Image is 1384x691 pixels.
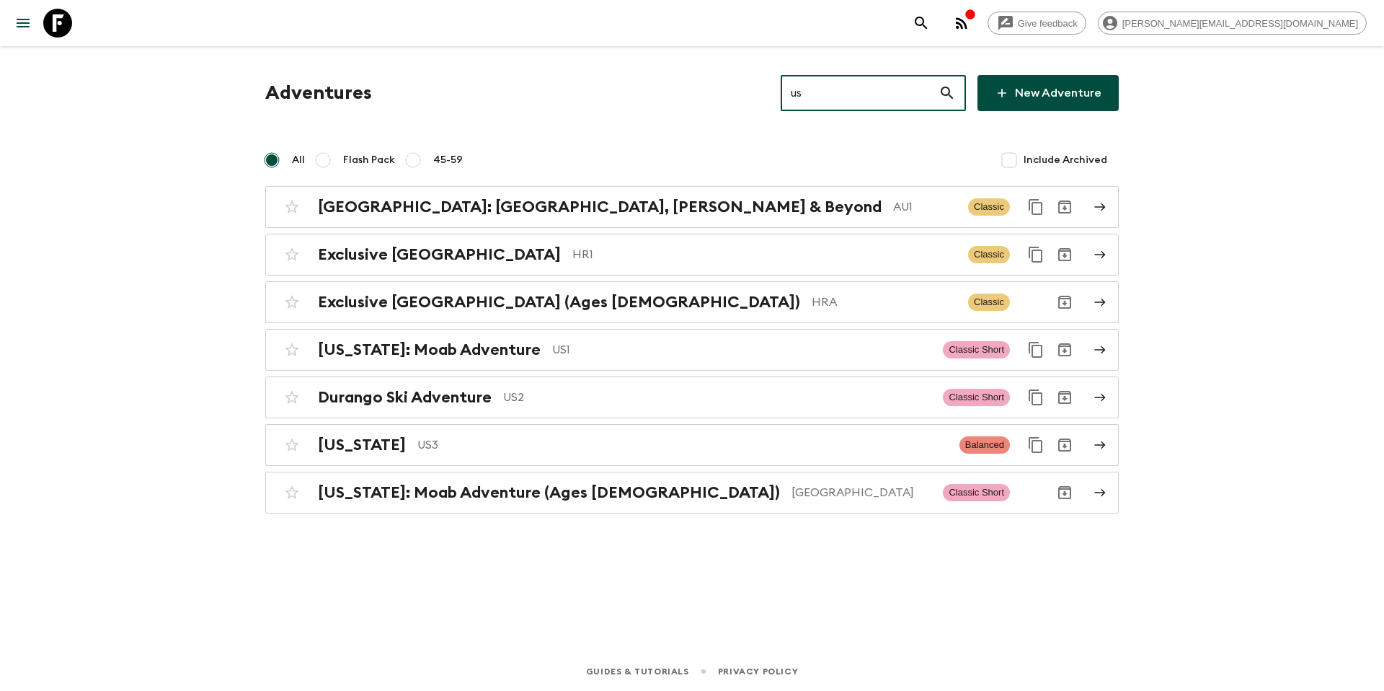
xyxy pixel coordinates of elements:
a: Give feedback [988,12,1086,35]
h2: Exclusive [GEOGRAPHIC_DATA] [318,245,561,264]
button: Duplicate for 45-59 [1021,431,1050,459]
a: [US_STATE]US3BalancedDuplicate for 45-59Archive [265,424,1119,466]
button: Archive [1050,335,1079,364]
button: Duplicate for 45-59 [1021,335,1050,364]
a: New Adventure [977,75,1119,111]
span: Classic Short [943,484,1010,501]
a: [GEOGRAPHIC_DATA]: [GEOGRAPHIC_DATA], [PERSON_NAME] & BeyondAU1ClassicDuplicate for 45-59Archive [265,186,1119,228]
h2: [US_STATE] [318,436,406,454]
h1: Adventures [265,79,372,107]
a: Guides & Tutorials [586,664,689,679]
span: 45-59 [433,153,463,167]
button: Archive [1050,240,1079,269]
p: [GEOGRAPHIC_DATA] [791,484,931,501]
span: Classic [968,198,1010,216]
button: Archive [1050,288,1079,317]
input: e.g. AR1, Argentina [781,73,939,113]
span: Flash Pack [343,153,395,167]
span: Classic [968,246,1010,263]
button: search adventures [907,9,936,38]
h2: Durango Ski Adventure [318,388,492,407]
h2: [GEOGRAPHIC_DATA]: [GEOGRAPHIC_DATA], [PERSON_NAME] & Beyond [318,198,882,216]
p: US1 [552,341,931,358]
h2: Exclusive [GEOGRAPHIC_DATA] (Ages [DEMOGRAPHIC_DATA]) [318,293,800,312]
p: US3 [417,436,948,454]
button: Archive [1050,478,1079,507]
span: Include Archived [1024,153,1107,167]
span: Balanced [959,436,1010,454]
a: [US_STATE]: Moab Adventure (Ages [DEMOGRAPHIC_DATA])[GEOGRAPHIC_DATA]Classic ShortArchive [265,472,1119,514]
span: Classic Short [943,341,1010,358]
button: Archive [1050,193,1079,221]
button: Archive [1050,383,1079,412]
button: Duplicate for 45-59 [1021,193,1050,221]
span: Give feedback [1010,18,1086,29]
span: Classic Short [943,389,1010,406]
span: All [292,153,305,167]
p: US2 [503,389,931,406]
div: [PERSON_NAME][EMAIL_ADDRESS][DOMAIN_NAME] [1098,12,1367,35]
button: menu [9,9,37,38]
a: Exclusive [GEOGRAPHIC_DATA]HR1ClassicDuplicate for 45-59Archive [265,234,1119,276]
p: HR1 [572,246,957,263]
button: Duplicate for 45-59 [1021,383,1050,412]
button: Duplicate for 45-59 [1021,240,1050,269]
p: AU1 [893,198,957,216]
a: Exclusive [GEOGRAPHIC_DATA] (Ages [DEMOGRAPHIC_DATA])HRAClassicArchive [265,281,1119,323]
a: Privacy Policy [718,664,798,679]
a: Durango Ski AdventureUS2Classic ShortDuplicate for 45-59Archive [265,377,1119,418]
button: Archive [1050,431,1079,459]
h2: [US_STATE]: Moab Adventure (Ages [DEMOGRAPHIC_DATA]) [318,483,780,502]
h2: [US_STATE]: Moab Adventure [318,340,541,359]
span: [PERSON_NAME][EMAIL_ADDRESS][DOMAIN_NAME] [1114,18,1366,29]
p: HRA [812,294,957,311]
span: Classic [968,294,1010,311]
a: [US_STATE]: Moab AdventureUS1Classic ShortDuplicate for 45-59Archive [265,329,1119,371]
